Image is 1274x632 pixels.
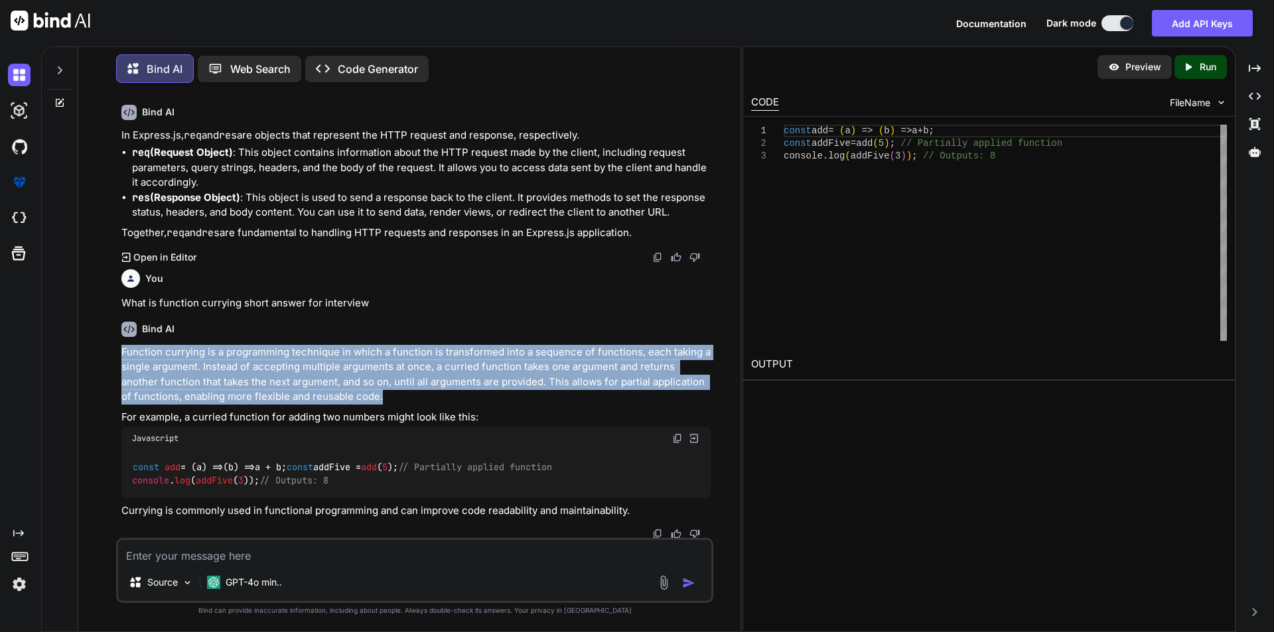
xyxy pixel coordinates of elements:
[338,61,418,77] p: Code Generator
[223,461,255,473] span: ( ) =>
[121,503,711,519] p: Currying is commonly used in functional programming and can improve code readability and maintain...
[900,151,906,161] span: )
[1200,60,1216,74] p: Run
[912,151,917,161] span: ;
[812,125,828,136] span: add
[652,529,663,539] img: copy
[182,577,193,588] img: Pick Models
[912,125,917,136] span: a
[1152,10,1253,36] button: Add API Keys
[689,252,700,263] img: dislike
[656,575,672,590] img: attachment
[132,146,150,159] code: req
[228,461,234,473] span: b
[175,474,190,486] span: log
[184,129,202,142] code: req
[923,125,928,136] span: b
[207,576,220,589] img: GPT-4o mini
[884,125,889,136] span: b
[850,151,889,161] span: addFive
[132,145,711,190] p: : This object contains information about the HTTP request made by the client, including request p...
[671,252,681,263] img: like
[672,433,683,444] img: copy
[11,11,90,31] img: Bind AI
[1108,61,1120,73] img: preview
[8,573,31,596] img: settings
[121,410,711,425] p: For example, a curried function for adding two numbers might look like this:
[784,151,823,161] span: console
[382,461,388,473] span: 5
[1216,97,1227,108] img: chevron down
[121,225,711,241] p: Together, and are fundamental to handling HTTP requests and responses in an Express.js application.
[917,125,922,136] span: +
[839,125,845,136] span: (
[361,461,377,473] span: add
[287,461,313,473] span: const
[845,125,850,136] span: a
[895,151,900,161] span: 3
[689,529,700,539] img: dislike
[8,135,31,158] img: githubDark
[812,138,851,149] span: addFive
[219,129,237,142] code: res
[165,461,180,473] span: add
[751,150,766,162] div: 3
[133,461,159,473] span: const
[121,296,711,311] p: What is function currying short answer for interview
[238,474,244,486] span: 3
[856,138,873,149] span: add
[121,128,711,143] p: In Express.js, and are objects that represent the HTTP request and response, respectively.
[671,529,681,539] img: like
[132,190,711,220] p: : This object is used to send a response back to the client. It provides methods to set the respo...
[132,460,552,487] code: = ( ) => a + b; addFive = ( ); . ( ( ));
[751,95,779,111] div: CODE
[879,125,884,136] span: (
[1046,17,1096,30] span: Dark mode
[196,474,233,486] span: addFive
[142,105,175,119] h6: Bind AI
[121,345,711,405] p: Function currying is a programming technique in which a function is transformed into a sequence o...
[398,461,552,473] span: // Partially applied function
[850,138,855,149] span: =
[889,125,894,136] span: )
[900,138,1062,149] span: // Partially applied function
[1170,96,1210,109] span: FileName
[132,474,169,486] span: console
[828,151,845,161] span: log
[889,138,894,149] span: ;
[132,146,233,158] strong: (Request Object)
[889,151,894,161] span: (
[8,99,31,122] img: darkAi-studio
[688,432,700,444] img: Open in Browser
[147,61,182,77] p: Bind AI
[167,226,184,239] code: req
[8,171,31,194] img: premium
[884,138,889,149] span: )
[132,191,150,204] code: res
[226,576,282,589] p: GPT-4o min..
[873,138,878,149] span: (
[861,125,873,136] span: =>
[142,322,175,336] h6: Bind AI
[751,137,766,150] div: 2
[743,349,1235,380] h2: OUTPUT
[145,272,163,285] h6: You
[116,605,713,615] p: Bind can provide inaccurate information, including about people. Always double-check its answers....
[132,433,178,444] span: Javascript
[132,191,240,204] strong: (Response Object)
[652,252,663,263] img: copy
[906,151,912,161] span: )
[784,138,812,149] span: const
[828,125,833,136] span: =
[8,207,31,229] img: cloudideIcon
[147,576,178,589] p: Source
[1125,60,1161,74] p: Preview
[879,138,884,149] span: 5
[751,125,766,137] div: 1
[923,151,995,161] span: // Outputs: 8
[230,61,291,77] p: Web Search
[845,151,850,161] span: (
[956,18,1026,29] span: Documentation
[956,17,1026,31] button: Documentation
[133,251,196,264] p: Open in Editor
